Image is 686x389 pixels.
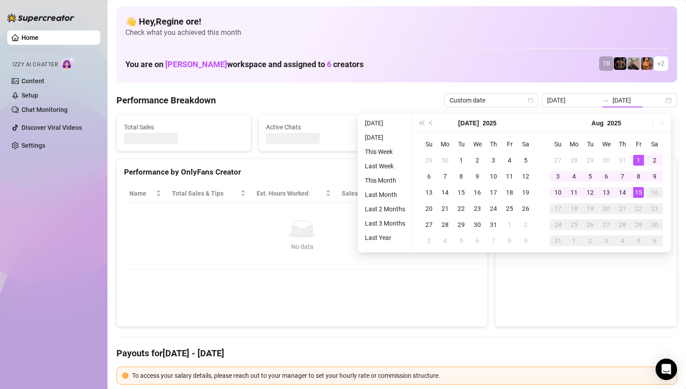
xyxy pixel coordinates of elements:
span: calendar [528,98,533,103]
div: Performance by OnlyFans Creator [124,166,480,178]
span: Active Chats [266,122,386,132]
h4: Performance Breakdown [116,94,216,107]
h4: Payouts for [DATE] - [DATE] [116,347,677,359]
a: Chat Monitoring [21,106,68,113]
span: + 2 [657,59,665,68]
th: Chat Conversion [401,185,480,202]
span: [PERSON_NAME] [165,60,227,69]
a: Setup [21,92,38,99]
span: exclamation-circle [122,372,129,379]
span: TR [603,59,610,68]
img: logo-BBDzfeDw.svg [7,13,74,22]
a: Discover Viral Videos [21,124,82,131]
span: Name [129,188,154,198]
h1: You are on workspace and assigned to creators [125,60,364,69]
img: LC [627,57,640,70]
img: JG [641,57,653,70]
span: Total Sales & Tips [172,188,239,198]
span: 6 [327,60,331,69]
a: Content [21,77,44,85]
span: Chat Conversion [406,188,467,198]
span: Messages Sent [408,122,527,132]
input: Start date [547,95,598,105]
div: Est. Hours Worked [257,188,324,198]
span: Sales / Hour [342,188,388,198]
span: Total Sales [124,122,244,132]
a: Home [21,34,39,41]
span: Izzy AI Chatter [13,60,58,69]
span: swap-right [602,97,609,104]
span: Custom date [450,94,533,107]
span: to [602,97,609,104]
th: Name [124,185,167,202]
div: To access your salary details, please reach out to your manager to set your hourly rate or commis... [132,371,671,380]
input: End date [613,95,664,105]
a: Settings [21,142,45,149]
div: Sales by OnlyFans Creator [502,166,669,178]
h4: 👋 Hey, Regine ore ! [125,15,668,28]
div: Open Intercom Messenger [656,359,677,380]
th: Total Sales & Tips [167,185,251,202]
img: Trent [614,57,626,70]
th: Sales / Hour [336,185,401,202]
span: Check what you achieved this month [125,28,668,38]
img: AI Chatter [61,57,75,70]
div: No data [133,242,471,252]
